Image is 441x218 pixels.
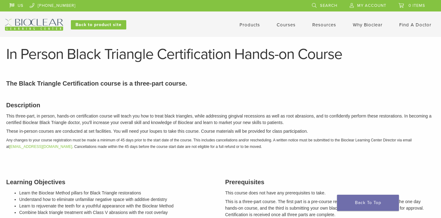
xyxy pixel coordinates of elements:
[225,177,435,187] h3: Prerequisites
[337,195,399,211] a: Back To Top
[357,3,386,8] span: My Account
[6,138,412,149] em: Any changes to your course registration must be made a minimum of 45 days prior to the start date...
[6,79,435,88] p: The Black Triangle Certification course is a three-part course.
[240,22,260,28] a: Products
[6,113,435,126] p: This three-part, in person, hands-on certification course will teach you how to treat black trian...
[312,22,336,28] a: Resources
[320,3,337,8] span: Search
[71,20,126,29] a: Back to product site
[409,3,425,8] span: 0 items
[19,209,216,216] li: Combine black triangle treatment with Class V abrasions with the root overlay
[225,198,435,218] p: This is a three-part course. The first part is a pre-course reading and a quiz, the second is the...
[19,190,216,196] li: Learn the Bioclear Method pillars for Black Triangle restorations
[6,100,435,110] h3: Description
[399,22,431,28] a: Find A Doctor
[225,190,435,196] p: This course does not have any prerequisites to take.
[6,128,435,135] p: These in-person courses are conducted at set facilities. You will need your loupes to take this c...
[9,145,72,149] a: [EMAIL_ADDRESS][DOMAIN_NAME]
[277,22,296,28] a: Courses
[19,203,216,209] li: Learn to rejuvenate the teeth for a youthful appearance with the Bioclear Method
[6,47,435,62] h1: In Person Black Triangle Certification Hands-on Course
[5,19,63,31] img: Bioclear
[353,22,383,28] a: Why Bioclear
[19,196,216,203] li: Understand how to eliminate unfamiliar negative space with additive dentistry
[6,177,216,187] h3: Learning Objectives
